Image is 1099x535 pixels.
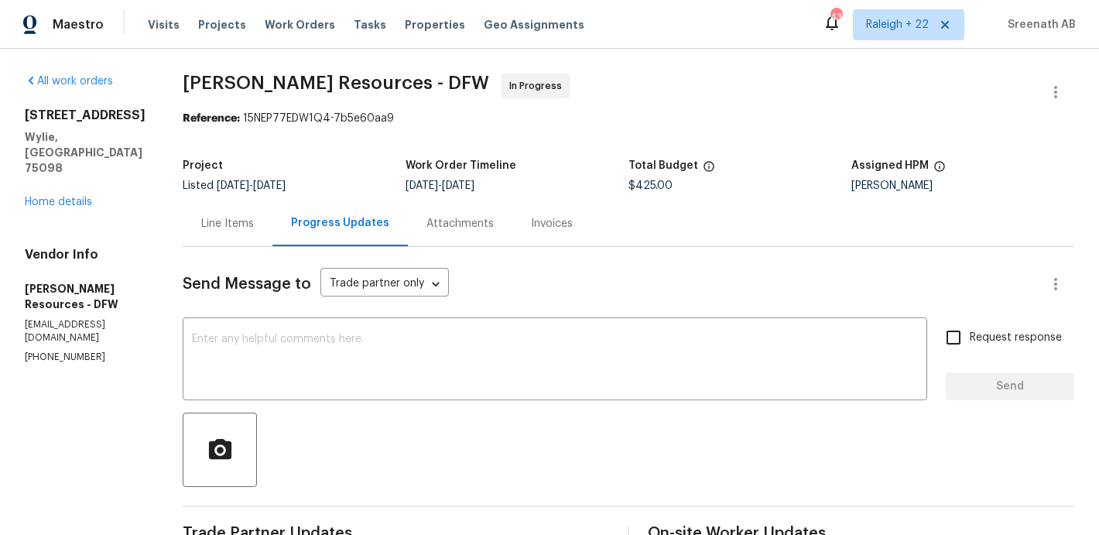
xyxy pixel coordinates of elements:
[531,216,573,231] div: Invoices
[406,160,516,171] h5: Work Order Timeline
[183,160,223,171] h5: Project
[217,180,249,191] span: [DATE]
[25,247,146,262] h4: Vendor Info
[1001,17,1076,33] span: Sreenath AB
[183,180,286,191] span: Listed
[183,74,489,92] span: [PERSON_NAME] Resources - DFW
[442,180,474,191] span: [DATE]
[484,17,584,33] span: Geo Assignments
[354,19,386,30] span: Tasks
[201,216,254,231] div: Line Items
[851,180,1074,191] div: [PERSON_NAME]
[265,17,335,33] span: Work Orders
[25,351,146,364] p: [PHONE_NUMBER]
[405,17,465,33] span: Properties
[851,160,929,171] h5: Assigned HPM
[830,9,841,25] div: 437
[53,17,104,33] span: Maestro
[970,330,1062,346] span: Request response
[25,281,146,312] h5: [PERSON_NAME] Resources - DFW
[320,272,449,297] div: Trade partner only
[183,111,1074,126] div: 15NEP77EDW1Q4-7b5e60aa9
[866,17,929,33] span: Raleigh + 22
[628,160,698,171] h5: Total Budget
[253,180,286,191] span: [DATE]
[426,216,494,231] div: Attachments
[25,318,146,345] p: [EMAIL_ADDRESS][DOMAIN_NAME]
[217,180,286,191] span: -
[703,160,715,180] span: The total cost of line items that have been proposed by Opendoor. This sum includes line items th...
[148,17,180,33] span: Visits
[25,108,146,123] h2: [STREET_ADDRESS]
[406,180,438,191] span: [DATE]
[25,129,146,176] h5: Wylie, [GEOGRAPHIC_DATA] 75098
[509,78,568,94] span: In Progress
[291,215,389,231] div: Progress Updates
[933,160,946,180] span: The hpm assigned to this work order.
[628,180,673,191] span: $425.00
[198,17,246,33] span: Projects
[406,180,474,191] span: -
[25,76,113,87] a: All work orders
[25,197,92,207] a: Home details
[183,276,311,292] span: Send Message to
[183,113,240,124] b: Reference:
